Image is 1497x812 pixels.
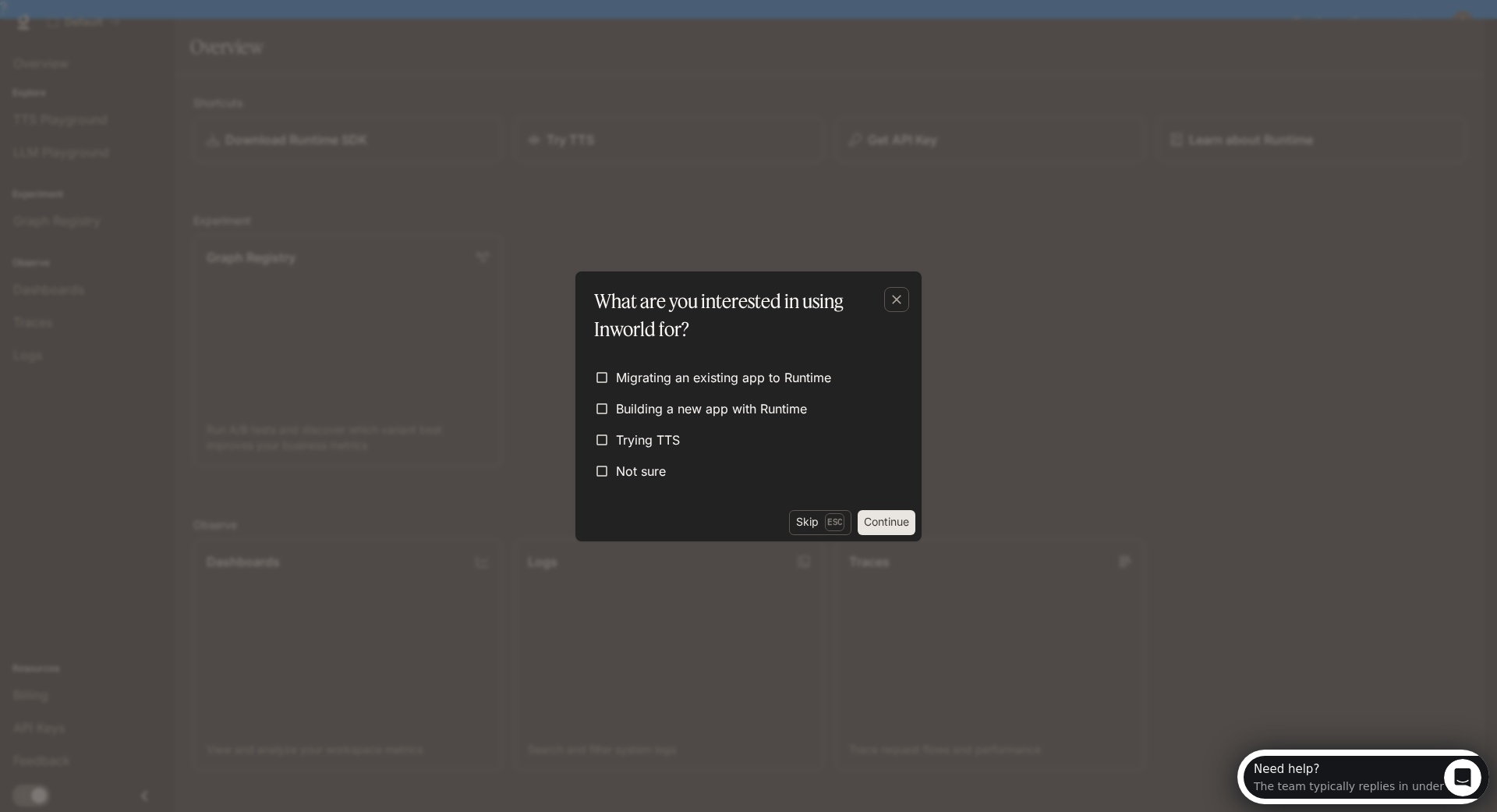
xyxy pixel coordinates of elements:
span: Trying TTS [616,431,680,449]
iframe: Intercom live chat discovery launcher [1237,750,1489,804]
p: Esc [825,513,844,530]
div: The team typically replies in under 2h [16,26,224,42]
div: Open Intercom Messenger [6,6,270,49]
span: Not sure [616,462,666,480]
iframe: Intercom live chat [1444,759,1481,796]
button: Continue [858,510,915,535]
div: Need help? [16,13,224,26]
span: Building a new app with Runtime [616,399,807,418]
span: Migrating an existing app to Runtime [616,368,831,387]
p: What are you interested in using Inworld for? [594,287,897,343]
button: SkipEsc [789,510,851,535]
